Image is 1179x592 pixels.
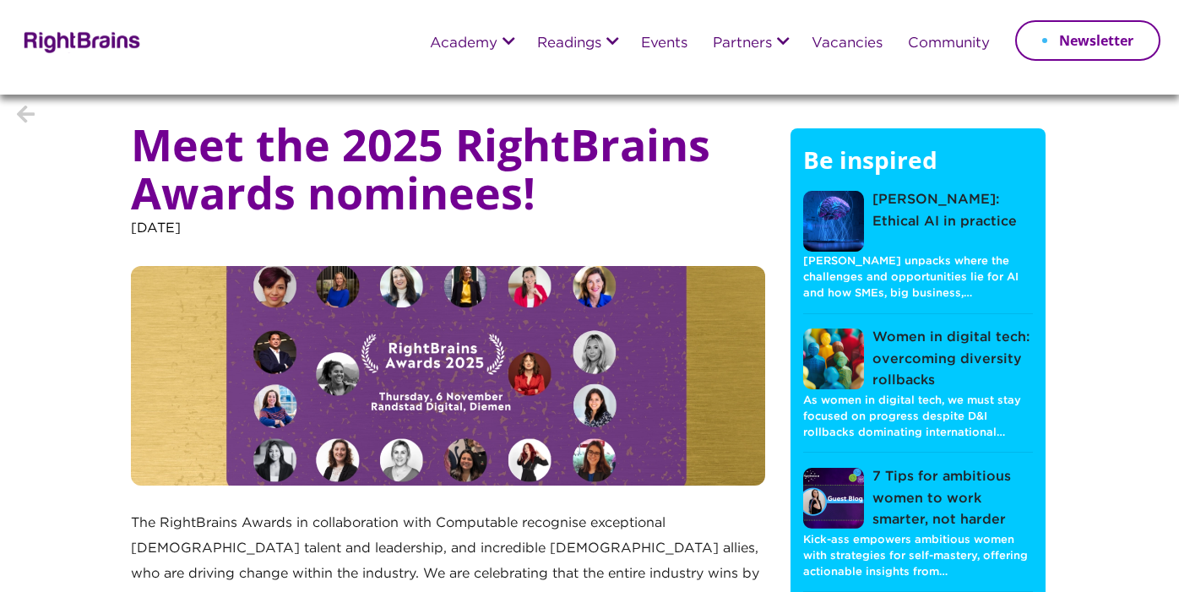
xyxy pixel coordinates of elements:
p: Kick-ass empowers ambitious women with strategies for self-mastery, offering actionable insights ... [803,531,1033,581]
a: Newsletter [1015,20,1160,61]
a: 7 Tips for ambitious women to work smarter, not harder [803,466,1033,531]
a: Women in digital tech: overcoming diversity rollbacks [803,327,1033,392]
h5: Be inspired [803,145,1033,191]
p: [DATE] [131,216,766,266]
a: Events [641,36,687,52]
a: Partners [713,36,772,52]
p: As women in digital tech, we must stay focused on progress despite D&I rollbacks dominating inter... [803,392,1033,442]
img: Rightbrains [19,29,141,53]
p: [PERSON_NAME] unpacks where the challenges and opportunities lie for AI and how SMEs, big business,… [803,253,1033,302]
a: [PERSON_NAME]: Ethical AI in practice [803,189,1033,253]
a: Community [908,36,990,52]
a: Vacancies [812,36,883,52]
a: Academy [430,36,497,52]
h1: Meet the 2025 RightBrains Awards nominees! [131,120,766,216]
a: Readings [537,36,601,52]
